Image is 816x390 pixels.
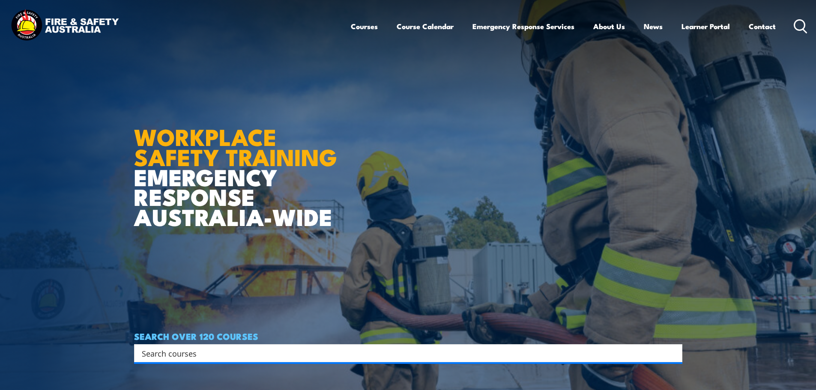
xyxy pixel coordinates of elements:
[134,118,337,174] strong: WORKPLACE SAFETY TRAINING
[142,347,664,360] input: Search input
[644,15,663,38] a: News
[397,15,454,38] a: Course Calendar
[351,15,378,38] a: Courses
[749,15,776,38] a: Contact
[681,15,730,38] a: Learner Portal
[593,15,625,38] a: About Us
[143,347,665,359] form: Search form
[667,347,679,359] button: Search magnifier button
[134,105,344,226] h1: EMERGENCY RESPONSE AUSTRALIA-WIDE
[134,331,682,341] h4: SEARCH OVER 120 COURSES
[472,15,574,38] a: Emergency Response Services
